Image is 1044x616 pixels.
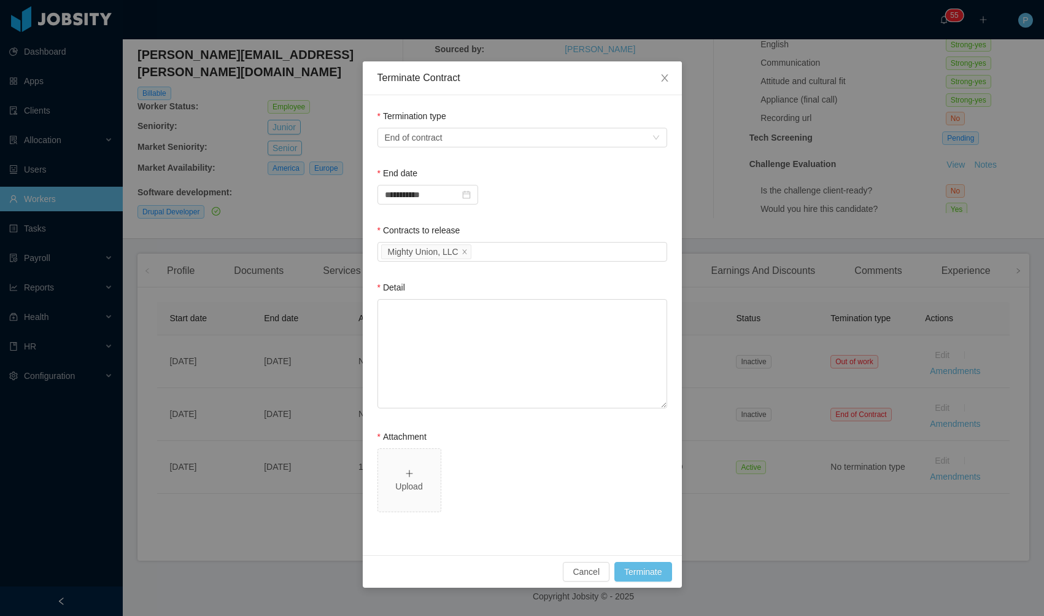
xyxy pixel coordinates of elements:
i: icon: plus [405,469,414,478]
label: Contracts to release [377,225,460,235]
label: Attachment [377,432,427,442]
button: Terminate [614,562,671,582]
label: End date [377,168,418,178]
i: icon: calendar [462,190,471,199]
div: Upload [383,480,436,493]
span: End of contract [385,128,443,147]
i: icon: close [660,73,670,83]
div: Terminate Contract [377,71,667,85]
i: icon: down [652,134,660,142]
li: Mighty Union, LLC [381,244,471,259]
textarea: Detail [377,299,667,408]
label: Termination type [377,111,446,121]
span: icon: plusUpload [378,449,441,512]
input: Contracts to release [474,245,481,260]
i: icon: close [462,249,468,256]
button: Close [648,61,682,96]
div: Mighty Union, LLC [388,245,458,259]
label: Detail [377,283,405,292]
button: Cancel [563,562,609,582]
